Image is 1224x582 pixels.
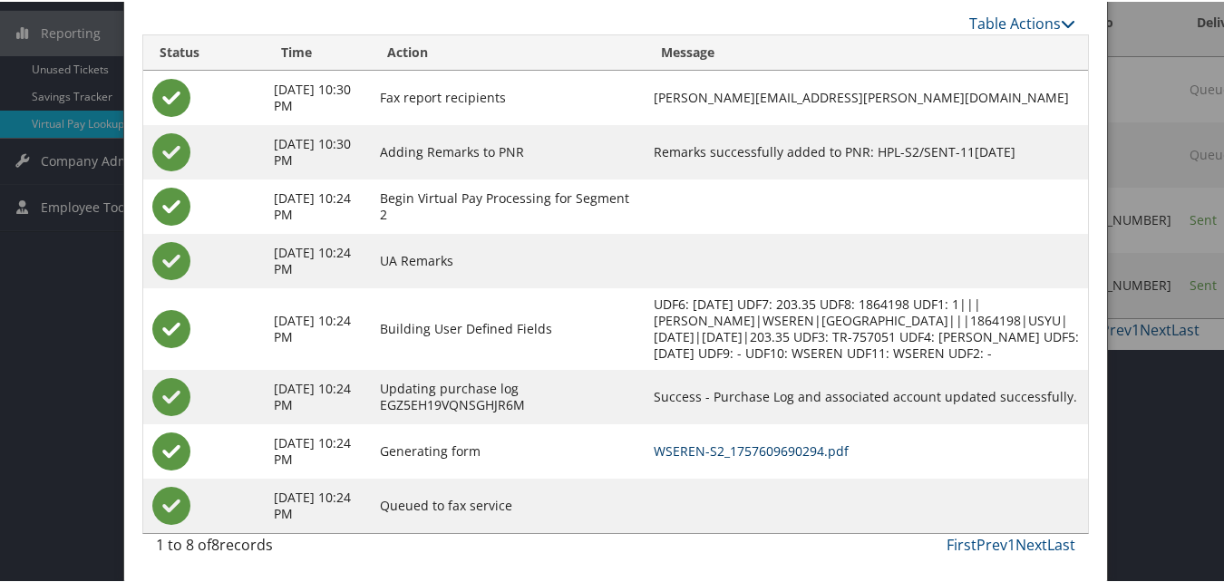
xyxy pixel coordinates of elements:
[1047,533,1075,553] a: Last
[371,368,645,422] td: Updating purchase log EGZ5EH19VQNSGHJR6M
[645,286,1088,368] td: UDF6: [DATE] UDF7: 203.35 UDF8: 1864198 UDF1: 1|||[PERSON_NAME]|WSEREN|[GEOGRAPHIC_DATA]|||186419...
[371,422,645,477] td: Generating form
[969,12,1075,32] a: Table Actions
[371,178,645,232] td: Begin Virtual Pay Processing for Segment 2
[1007,533,1015,553] a: 1
[371,477,645,531] td: Queued to fax service
[645,368,1088,422] td: Success - Purchase Log and associated account updated successfully.
[211,533,219,553] span: 8
[654,441,849,458] a: WSEREN-S2_1757609690294.pdf
[371,286,645,368] td: Building User Defined Fields
[265,178,371,232] td: [DATE] 10:24 PM
[976,533,1007,553] a: Prev
[1015,533,1047,553] a: Next
[265,422,371,477] td: [DATE] 10:24 PM
[265,232,371,286] td: [DATE] 10:24 PM
[265,368,371,422] td: [DATE] 10:24 PM
[371,123,645,178] td: Adding Remarks to PNR
[265,123,371,178] td: [DATE] 10:30 PM
[645,123,1088,178] td: Remarks successfully added to PNR: HPL-S2/SENT-11[DATE]
[645,34,1088,69] th: Message: activate to sort column ascending
[156,532,365,563] div: 1 to 8 of records
[371,34,645,69] th: Action: activate to sort column ascending
[371,232,645,286] td: UA Remarks
[947,533,976,553] a: First
[645,69,1088,123] td: [PERSON_NAME][EMAIL_ADDRESS][PERSON_NAME][DOMAIN_NAME]
[143,34,265,69] th: Status: activate to sort column ascending
[265,286,371,368] td: [DATE] 10:24 PM
[265,34,371,69] th: Time: activate to sort column ascending
[371,69,645,123] td: Fax report recipients
[265,477,371,531] td: [DATE] 10:24 PM
[265,69,371,123] td: [DATE] 10:30 PM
